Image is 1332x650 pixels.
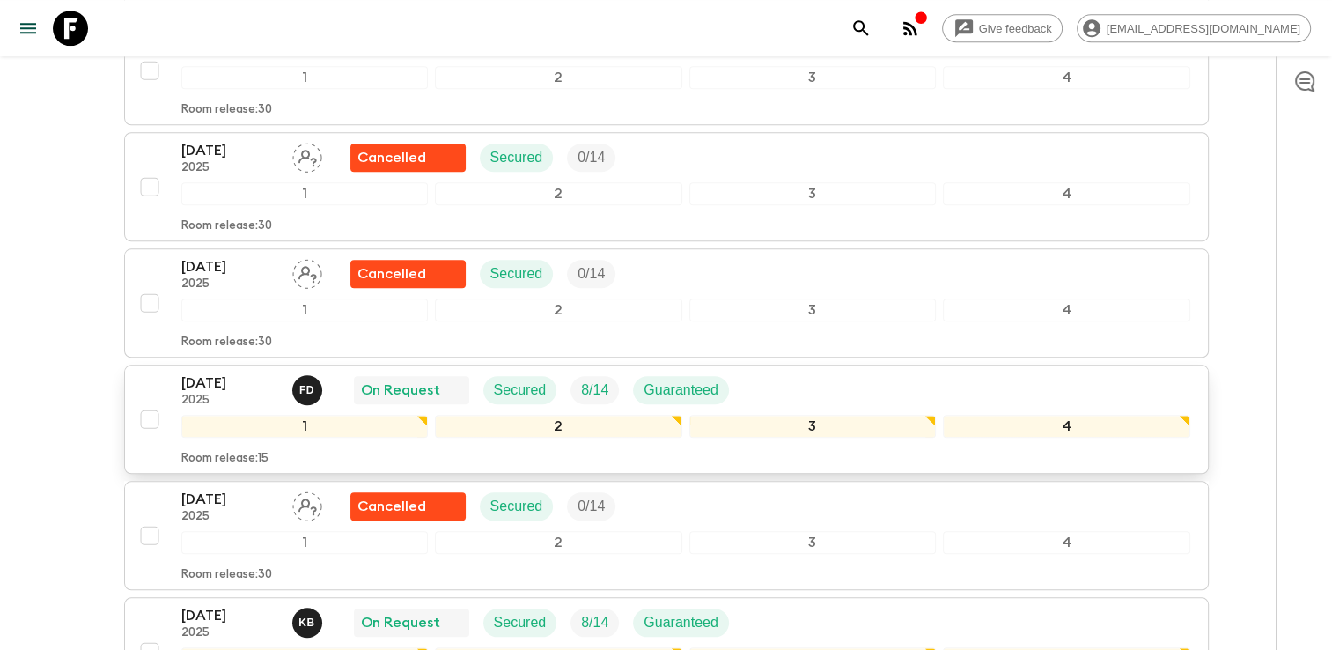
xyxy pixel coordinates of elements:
p: Secured [490,263,543,284]
p: 2025 [181,277,278,292]
div: 2 [435,66,682,89]
p: Room release: 30 [181,103,272,117]
div: Trip Fill [570,376,619,404]
p: Room release: 15 [181,452,269,466]
p: Secured [490,496,543,517]
p: 8 / 14 [581,612,608,633]
p: On Request [361,612,440,633]
button: [DATE]2025Fatih DeveliOn RequestSecuredTrip FillGuaranteed1234Room release:15 [124,365,1209,474]
span: Kamil Babac [292,613,326,627]
div: Flash Pack cancellation [350,260,466,288]
div: 3 [689,182,937,205]
div: 3 [689,66,937,89]
a: Give feedback [942,14,1063,42]
div: 1 [181,299,429,321]
p: 2025 [181,161,278,175]
div: 2 [435,182,682,205]
button: [DATE]2025Assign pack leaderFlash Pack cancellationSecuredTrip Fill1234Room release:30 [124,16,1209,125]
div: 4 [943,531,1190,554]
div: 4 [943,182,1190,205]
p: 0 / 14 [578,147,605,168]
button: [DATE]2025Assign pack leaderFlash Pack cancellationSecuredTrip Fill1234Room release:30 [124,248,1209,358]
p: 0 / 14 [578,496,605,517]
div: 4 [943,66,1190,89]
div: Trip Fill [567,144,615,172]
p: Secured [490,147,543,168]
p: [DATE] [181,605,278,626]
div: 3 [689,531,937,554]
p: 8 / 14 [581,380,608,401]
button: [DATE]2025Assign pack leaderFlash Pack cancellationSecuredTrip Fill1234Room release:30 [124,132,1209,241]
p: Guaranteed [644,612,718,633]
span: Assign pack leader [292,264,322,278]
div: 3 [689,415,937,438]
button: search adventures [843,11,879,46]
button: FD [292,375,326,405]
div: 4 [943,415,1190,438]
p: Guaranteed [644,380,718,401]
div: Secured [483,609,557,637]
p: Cancelled [357,147,426,168]
p: F D [299,383,314,397]
button: menu [11,11,46,46]
p: 2025 [181,394,278,408]
div: 3 [689,299,937,321]
p: [DATE] [181,140,278,161]
div: 1 [181,531,429,554]
p: Room release: 30 [181,219,272,233]
span: Give feedback [969,22,1062,35]
div: Flash Pack cancellation [350,144,466,172]
p: Secured [494,612,547,633]
p: Cancelled [357,263,426,284]
div: Secured [483,376,557,404]
span: Fatih Develi [292,380,326,395]
div: Secured [480,144,554,172]
div: Trip Fill [567,260,615,288]
div: 2 [435,531,682,554]
p: Secured [494,380,547,401]
div: Secured [480,492,554,521]
p: 2025 [181,510,278,524]
button: [DATE]2025Assign pack leaderFlash Pack cancellationSecuredTrip Fill1234Room release:30 [124,481,1209,590]
div: Trip Fill [570,609,619,637]
div: 1 [181,66,429,89]
div: 2 [435,299,682,321]
p: 2025 [181,626,278,640]
p: On Request [361,380,440,401]
span: Assign pack leader [292,497,322,511]
p: Room release: 30 [181,568,272,582]
p: 0 / 14 [578,263,605,284]
div: 1 [181,415,429,438]
span: Assign pack leader [292,148,322,162]
span: [EMAIL_ADDRESS][DOMAIN_NAME] [1097,22,1310,35]
p: Cancelled [357,496,426,517]
p: [DATE] [181,373,278,394]
div: Trip Fill [567,492,615,521]
button: KB [292,608,326,638]
div: 4 [943,299,1190,321]
div: 2 [435,415,682,438]
p: K B [298,616,315,630]
div: Secured [480,260,554,288]
div: Flash Pack cancellation [350,492,466,521]
p: [DATE] [181,489,278,510]
p: [DATE] [181,256,278,277]
p: Room release: 30 [181,336,272,350]
div: [EMAIL_ADDRESS][DOMAIN_NAME] [1077,14,1311,42]
div: 1 [181,182,429,205]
